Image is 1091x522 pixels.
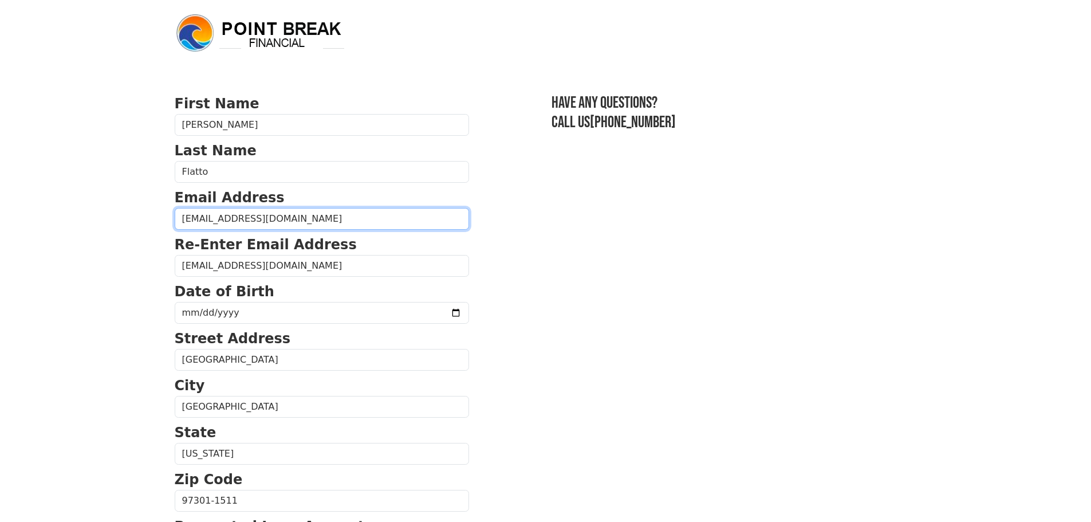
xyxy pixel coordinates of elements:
input: City [175,396,469,418]
input: Last Name [175,161,469,183]
strong: Date of Birth [175,284,274,300]
strong: Re-Enter Email Address [175,237,357,253]
input: Re-Enter Email Address [175,255,469,277]
a: [PHONE_NUMBER] [590,113,676,132]
input: First Name [175,114,469,136]
img: logo.png [175,13,346,54]
h3: Call us [552,113,917,132]
h3: Have any questions? [552,93,917,113]
strong: Last Name [175,143,257,159]
input: Zip Code [175,490,469,512]
input: Email Address [175,208,469,230]
strong: State [175,425,216,441]
input: Street Address [175,349,469,371]
strong: Street Address [175,331,291,347]
strong: City [175,378,205,394]
strong: Email Address [175,190,285,206]
strong: First Name [175,96,259,112]
strong: Zip Code [175,472,243,488]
